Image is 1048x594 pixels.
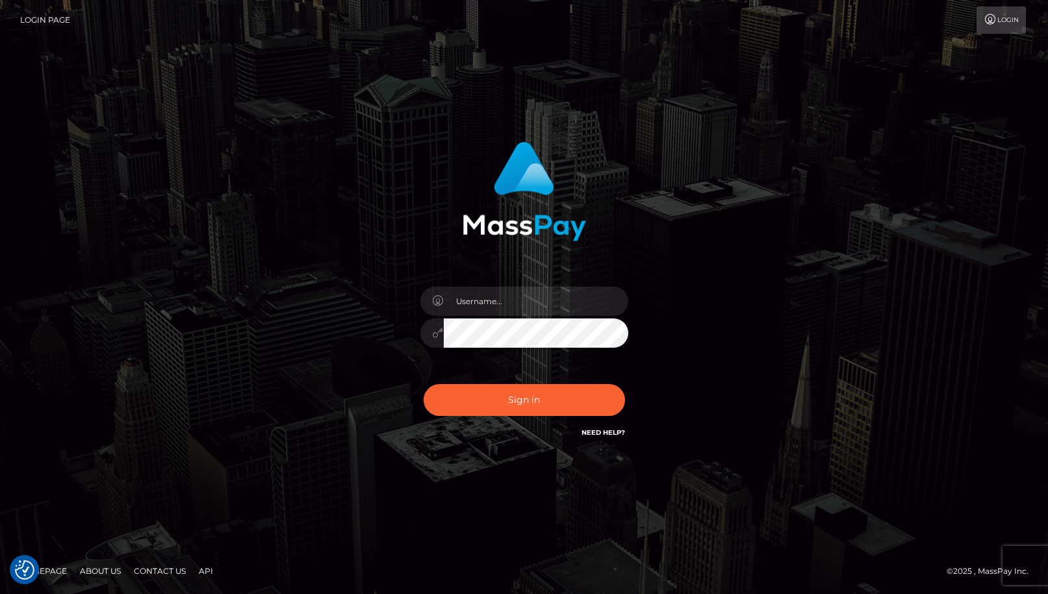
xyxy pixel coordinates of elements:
[75,561,126,581] a: About Us
[977,6,1026,34] a: Login
[14,561,72,581] a: Homepage
[15,560,34,580] img: Revisit consent button
[424,384,625,416] button: Sign in
[20,6,70,34] a: Login Page
[582,428,625,437] a: Need Help?
[129,561,191,581] a: Contact Us
[444,287,628,316] input: Username...
[15,560,34,580] button: Consent Preferences
[947,564,1038,578] div: © 2025 , MassPay Inc.
[463,142,586,241] img: MassPay Login
[194,561,218,581] a: API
